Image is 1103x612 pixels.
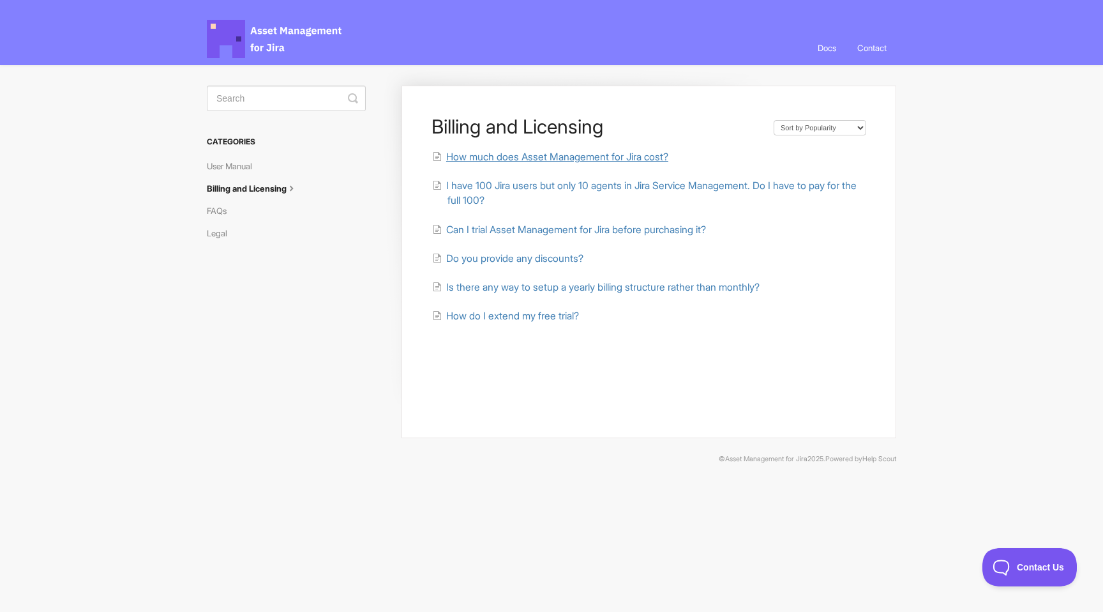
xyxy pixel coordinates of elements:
[808,31,846,65] a: Docs
[431,115,761,138] h1: Billing and Licensing
[432,252,583,264] a: Do you provide any discounts?
[207,20,343,58] span: Asset Management for Jira Docs
[446,151,668,163] span: How much does Asset Management for Jira cost?
[207,130,366,153] h3: Categories
[207,178,308,199] a: Billing and Licensing
[725,455,807,463] a: Asset Management for Jira
[207,201,236,221] a: FAQs
[207,156,262,176] a: User Manual
[825,455,896,463] span: Powered by
[432,151,668,163] a: How much does Asset Management for Jira cost?
[432,281,760,293] a: Is there any way to setup a yearly billing structure rather than monthly?
[446,252,583,264] span: Do you provide any discounts?
[432,180,857,206] a: I have 100 Jira users but only 10 agents in Jira Service Management. Do I have to pay for the ful...
[446,224,706,236] span: Can I trial Asset Management for Jira before purchasing it?
[446,310,579,322] span: How do I extend my free trial?
[432,310,579,322] a: How do I extend my free trial?
[207,454,896,465] p: © 2025.
[207,223,237,243] a: Legal
[446,180,857,206] span: I have 100 Jira users but only 10 agents in Jira Service Management. Do I have to pay for the ful...
[774,120,866,135] select: Page reloads on selection
[207,86,366,111] input: Search
[446,281,760,293] span: Is there any way to setup a yearly billing structure rather than monthly?
[848,31,896,65] a: Contact
[982,548,1077,586] iframe: Toggle Customer Support
[432,224,706,236] a: Can I trial Asset Management for Jira before purchasing it?
[862,455,896,463] a: Help Scout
